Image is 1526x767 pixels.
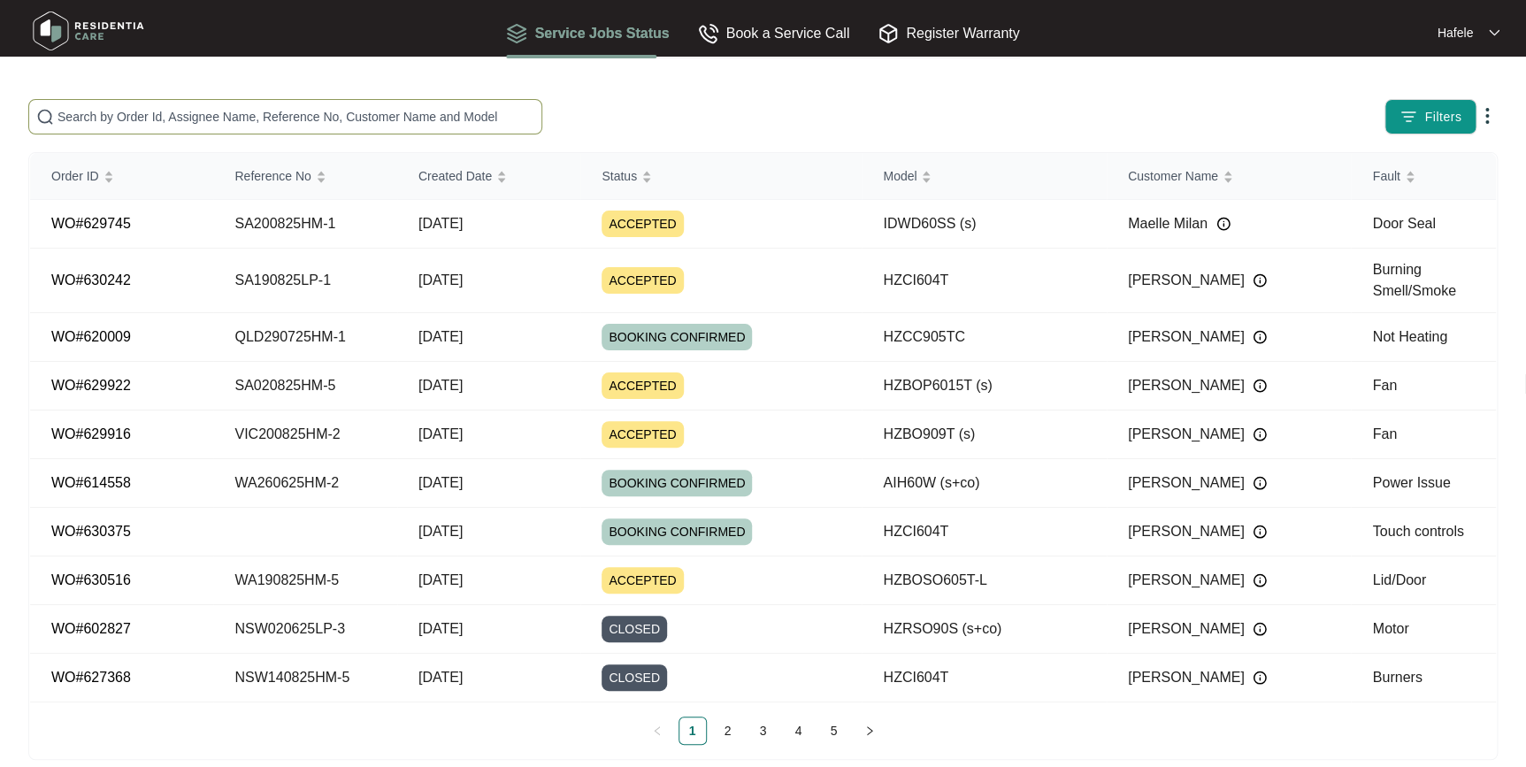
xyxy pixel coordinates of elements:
[1128,472,1245,494] span: [PERSON_NAME]
[36,108,54,126] img: search-icon
[51,475,131,490] a: WO#614558
[862,410,1107,459] td: HZBO909T (s)
[1384,99,1476,134] button: filter iconFilters
[862,654,1107,702] td: HZCI604T
[602,664,667,691] span: CLOSED
[785,717,813,745] li: 4
[1253,427,1267,441] img: Info icon
[862,313,1107,362] td: HZCC905TC
[51,524,131,539] a: WO#630375
[862,459,1107,508] td: AIH60W (s+co)
[1128,166,1218,186] span: Customer Name
[213,459,396,508] td: WA260625HM-2
[51,272,131,288] a: WO#630242
[1128,618,1245,640] span: [PERSON_NAME]
[51,670,131,685] a: WO#627368
[698,23,719,44] img: Book a Service Call icon
[714,717,742,745] li: 2
[862,200,1107,249] td: IDWD60SS (s)
[1424,108,1461,127] span: Filters
[1351,200,1496,249] td: Door Seal
[51,621,131,636] a: WO#602827
[213,153,396,200] th: Reference No
[862,249,1107,313] td: HZCI604T
[506,22,669,44] div: Service Jobs Status
[418,524,463,539] span: [DATE]
[750,717,777,744] a: 3
[1253,573,1267,587] img: Info icon
[51,426,131,441] a: WO#629916
[862,605,1107,654] td: HZRSO90S (s+co)
[602,166,637,186] span: Status
[51,329,131,344] a: WO#620009
[1253,671,1267,685] img: Info icon
[862,362,1107,410] td: HZBOP6015T (s)
[506,23,527,44] img: Service Jobs Status icon
[820,717,848,745] li: 5
[213,605,396,654] td: NSW020625LP-3
[1128,375,1245,396] span: [PERSON_NAME]
[786,717,812,744] a: 4
[862,153,1107,200] th: Model
[602,267,683,294] span: ACCEPTED
[1128,326,1245,348] span: [PERSON_NAME]
[1128,424,1245,445] span: [PERSON_NAME]
[1351,508,1496,556] td: Touch controls
[213,249,396,313] td: SA190825LP-1
[1351,313,1496,362] td: Not Heating
[862,508,1107,556] td: HZCI604T
[418,272,463,288] span: [DATE]
[234,166,311,186] span: Reference No
[715,717,741,744] a: 2
[1351,556,1496,605] td: Lid/Door
[418,572,463,587] span: [DATE]
[213,313,396,362] td: QLD290725HM-1
[1351,654,1496,702] td: Burners
[1476,105,1498,127] img: dropdown arrow
[58,107,534,127] input: Search by Order Id, Assignee Name, Reference No, Customer Name and Model
[602,518,752,545] span: BOOKING CONFIRMED
[418,426,463,441] span: [DATE]
[1107,153,1352,200] th: Customer Name
[679,717,706,744] a: 1
[643,717,671,745] button: left
[1351,362,1496,410] td: Fan
[1253,525,1267,539] img: Info icon
[602,324,752,350] span: BOOKING CONFIRMED
[855,717,884,745] li: Next Page
[602,211,683,237] span: ACCEPTED
[51,572,131,587] a: WO#630516
[213,362,396,410] td: SA020825HM-5
[418,166,492,186] span: Created Date
[418,621,463,636] span: [DATE]
[51,166,99,186] span: Order ID
[602,372,683,399] span: ACCEPTED
[213,556,396,605] td: WA190825HM-5
[1253,622,1267,636] img: Info icon
[602,470,752,496] span: BOOKING CONFIRMED
[1253,273,1267,288] img: Info icon
[1438,24,1473,42] p: Hafele
[418,475,463,490] span: [DATE]
[883,166,916,186] span: Model
[602,421,683,448] span: ACCEPTED
[1128,570,1245,591] span: [PERSON_NAME]
[855,717,884,745] button: right
[27,4,150,58] img: residentia care logo
[878,22,1019,44] div: Register Warranty
[418,329,463,344] span: [DATE]
[51,216,131,231] a: WO#629745
[698,22,850,44] div: Book a Service Call
[749,717,778,745] li: 3
[213,654,396,702] td: NSW140825HM-5
[821,717,847,744] a: 5
[213,200,396,249] td: SA200825HM-1
[1128,667,1245,688] span: [PERSON_NAME]
[1489,28,1499,37] img: dropdown arrow
[1253,476,1267,490] img: Info icon
[1399,108,1417,126] img: filter icon
[51,378,131,393] a: WO#629922
[1253,379,1267,393] img: Info icon
[397,153,580,200] th: Created Date
[1351,459,1496,508] td: Power Issue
